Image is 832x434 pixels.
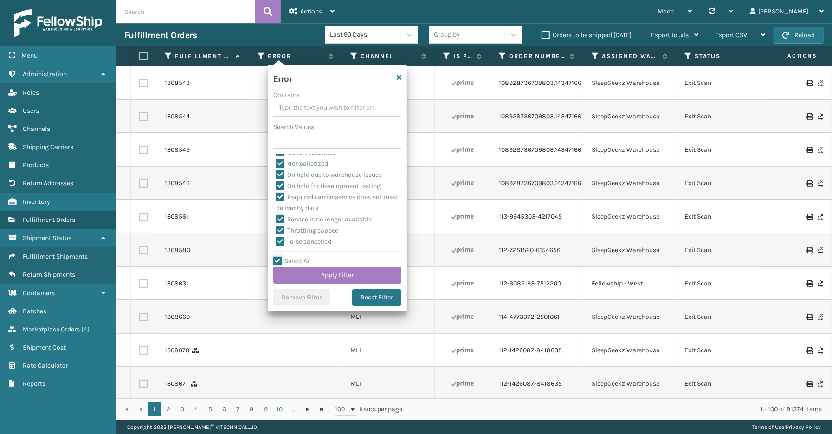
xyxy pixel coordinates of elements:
td: SleepGeekz Warehouse [583,200,676,233]
a: 1308544 [165,112,190,121]
a: 1308561 [165,212,188,221]
i: Print Label [806,314,812,320]
i: Print Label [806,247,812,253]
a: 112-1426087-8418635 [499,379,562,389]
i: Print Label [806,80,812,86]
span: Channels [23,125,50,133]
span: Shipping Carriers [23,143,73,151]
span: Rate Calculator [23,362,68,369]
label: To be cancelled [276,238,331,246]
td: SleepGeekz Warehouse [583,233,676,267]
a: 114-4773372-2501061 [499,312,560,322]
label: On hold due to warehouse issues [276,171,382,179]
span: Return Shipments [23,271,75,279]
i: Never Shipped [818,314,823,320]
td: SleepGeekz Warehouse [583,367,676,401]
td: Exit Scan [676,66,769,100]
i: Print Label [806,113,812,120]
label: Assigned Warehouse [602,52,658,60]
i: Never Shipped [818,214,823,220]
span: Fulfillment Shipments [23,253,88,260]
a: 9 [259,402,273,416]
a: 112-7251520-6154656 [499,246,561,255]
a: 108928736709803.14347166 [499,179,581,188]
a: ... [287,402,301,416]
a: 108928736709803.14347166 [499,145,581,155]
div: Last 90 Days [330,30,402,40]
i: Never Shipped [818,80,823,86]
div: | [752,420,821,434]
i: Print Label [806,180,812,187]
td: Exit Scan [676,200,769,233]
div: 1 - 100 of 81374 items [415,405,822,414]
a: 2 [161,402,175,416]
td: Exit Scan [676,367,769,401]
span: Fulfillment Orders [23,216,75,224]
span: 100 [335,405,349,414]
button: Reload [774,27,824,44]
span: Users [23,107,39,115]
td: Exit Scan [676,100,769,133]
a: 113-9945303-4217045 [499,212,562,221]
td: SleepGeekz Warehouse [583,334,676,367]
button: Remove Filter [273,289,330,306]
i: Never Shipped [818,113,823,120]
a: Go to the next page [301,402,315,416]
span: Products [23,161,49,169]
i: Never Shipped [818,347,823,354]
td: SleepGeekz Warehouse [583,300,676,334]
span: Marketplace Orders [23,325,80,333]
button: Reset Filter [352,289,401,306]
i: Print Label [806,147,812,153]
label: Contains [273,90,300,100]
i: Never Shipped [818,147,823,153]
a: 4 [189,402,203,416]
a: 5 [203,402,217,416]
span: Batches [23,307,46,315]
a: Privacy Policy [786,424,821,430]
i: Never Shipped [818,381,823,387]
a: 3 [175,402,189,416]
a: 8 [245,402,259,416]
td: Fellowship - West [583,267,676,300]
span: Go to the last page [318,406,325,413]
a: 1308580 [165,246,190,255]
img: logo [14,9,102,37]
td: Exit Scan [676,267,769,300]
a: 1308660 [165,312,190,322]
label: Select All [273,257,311,265]
span: Export to .xls [651,31,689,39]
span: Shipment Status [23,234,71,242]
td: MLI [342,300,435,334]
label: Throttling capped [276,227,339,234]
span: Containers [23,289,55,297]
a: 112-6085193-7512200 [499,279,561,288]
td: Exit Scan [676,133,769,167]
label: Orders to be shipped [DATE] [542,31,632,39]
span: Go to the next page [304,406,311,413]
label: Fulfillment Order Id [175,52,231,60]
div: Group by [434,30,460,40]
a: 1 [148,402,161,416]
span: ( 4 ) [81,325,90,333]
span: Actions [300,7,322,15]
a: Go to the last page [315,402,329,416]
td: SleepGeekz Warehouse [583,66,676,100]
span: Menu [21,52,38,59]
td: Exit Scan [676,233,769,267]
label: Error [268,52,324,60]
td: Exit Scan [676,300,769,334]
a: 6 [217,402,231,416]
label: Not palletized [276,160,328,168]
a: 7 [231,402,245,416]
label: Service is no longer available [276,215,372,223]
a: 1308631 [165,279,188,288]
a: 1308545 [165,145,190,155]
label: Required carrier service does not meet deliver by date [276,193,398,212]
span: items per page [335,402,403,416]
td: SleepGeekz Warehouse [583,133,676,167]
i: Print Label [806,381,812,387]
span: Return Addresses [23,179,73,187]
td: SleepGeekz Warehouse [583,100,676,133]
p: Copyright 2023 [PERSON_NAME]™ v [TECHNICAL_ID] [127,420,258,434]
